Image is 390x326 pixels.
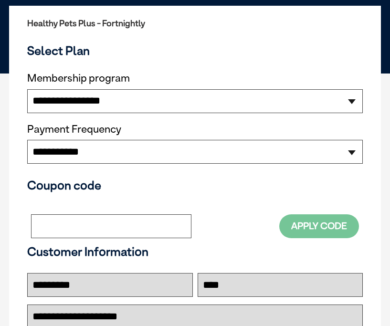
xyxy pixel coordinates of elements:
h3: Select Plan [27,43,363,58]
h2: Healthy Pets Plus - Fortnightly [27,19,363,28]
h3: Customer Information [27,244,363,259]
button: Apply Code [279,214,359,238]
label: Membership program [27,72,363,84]
label: Payment Frequency [27,123,121,136]
h3: Coupon code [27,178,363,192]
